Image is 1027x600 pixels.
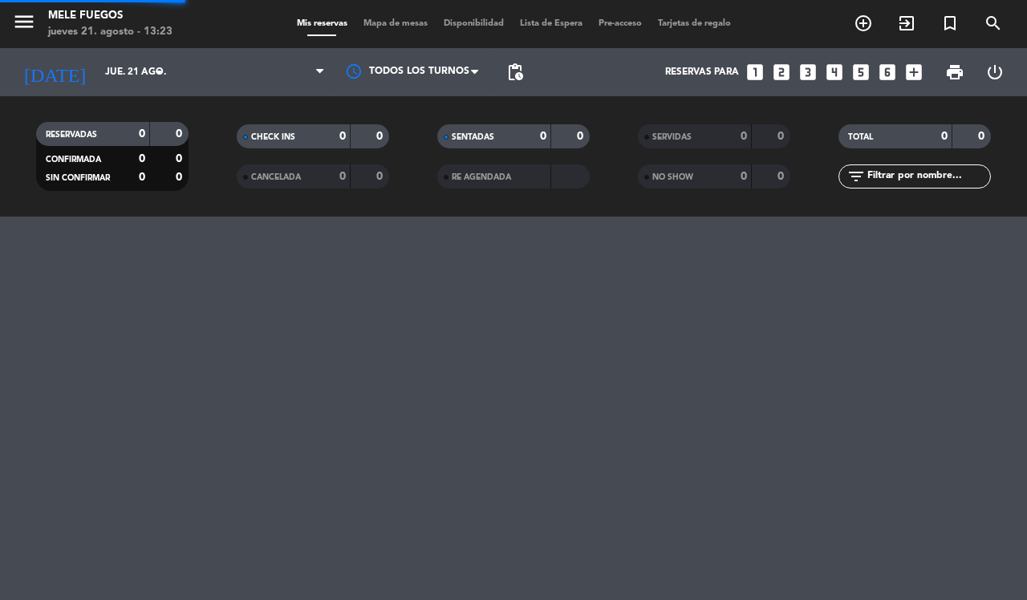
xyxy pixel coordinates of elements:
div: Mele Fuegos [48,8,173,24]
strong: 0 [577,131,587,142]
span: RE AGENDADA [452,173,511,181]
strong: 0 [941,131,948,142]
i: looks_5 [850,62,871,83]
button: menu [12,10,36,39]
i: [DATE] [12,55,97,90]
strong: 0 [176,153,185,164]
span: SIN CONFIRMAR [46,174,110,182]
strong: 0 [741,171,747,182]
i: looks_two [771,62,792,83]
strong: 0 [176,128,185,140]
i: add_box [903,62,924,83]
strong: 0 [376,171,386,182]
strong: 0 [176,172,185,183]
span: CONFIRMADA [46,156,101,164]
span: Tarjetas de regalo [650,19,739,28]
strong: 0 [540,131,546,142]
span: SERVIDAS [652,133,692,141]
input: Filtrar por nombre... [866,168,990,185]
span: pending_actions [505,63,525,82]
div: jueves 21. agosto - 13:23 [48,24,173,40]
strong: 0 [978,131,988,142]
i: search [984,14,1003,33]
i: power_settings_new [985,63,1005,82]
span: RESERVADAS [46,131,97,139]
i: looks_3 [798,62,818,83]
span: Pre-acceso [591,19,650,28]
strong: 0 [139,128,145,140]
i: looks_4 [824,62,845,83]
i: looks_one [745,62,765,83]
i: menu [12,10,36,34]
div: LOG OUT [975,48,1015,96]
span: SENTADAS [452,133,494,141]
i: exit_to_app [897,14,916,33]
strong: 0 [339,171,346,182]
span: Disponibilidad [436,19,512,28]
span: Mis reservas [289,19,355,28]
strong: 0 [741,131,747,142]
i: turned_in_not [940,14,960,33]
span: Reservas para [665,67,739,78]
span: NO SHOW [652,173,693,181]
strong: 0 [339,131,346,142]
i: add_circle_outline [854,14,873,33]
strong: 0 [777,171,787,182]
span: Lista de Espera [512,19,591,28]
strong: 0 [376,131,386,142]
span: print [945,63,964,82]
span: CHECK INS [251,133,295,141]
strong: 0 [777,131,787,142]
strong: 0 [139,153,145,164]
i: arrow_drop_down [149,63,168,82]
span: Mapa de mesas [355,19,436,28]
i: looks_6 [877,62,898,83]
span: TOTAL [848,133,873,141]
strong: 0 [139,172,145,183]
span: CANCELADA [251,173,301,181]
i: filter_list [846,167,866,186]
